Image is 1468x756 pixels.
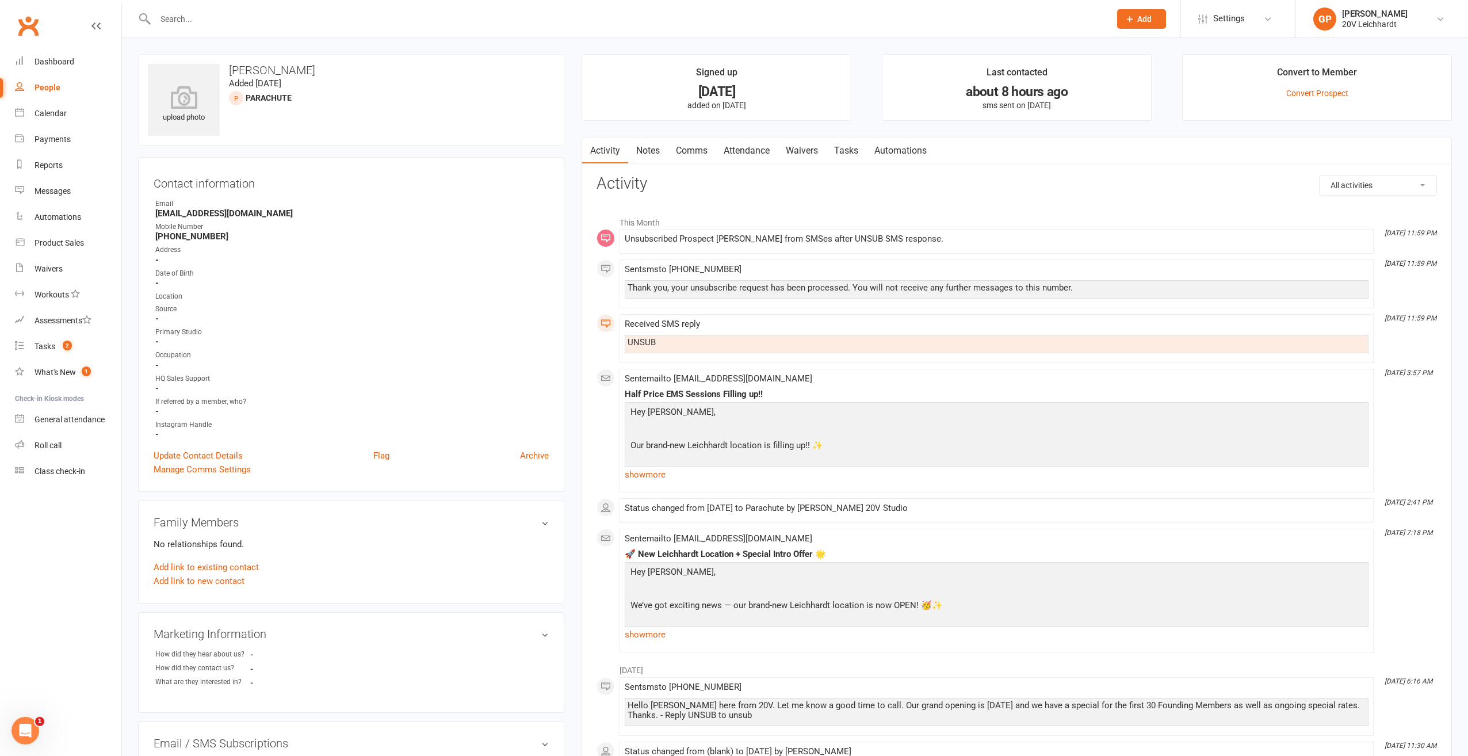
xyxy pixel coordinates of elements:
[155,291,549,302] div: Location
[35,238,84,247] div: Product Sales
[628,405,1366,422] p: Hey [PERSON_NAME],
[35,316,91,325] div: Assessments
[155,429,549,440] strong: -
[1313,7,1336,30] div: GP
[987,65,1048,86] div: Last contacted
[1385,498,1432,506] i: [DATE] 2:41 PM
[597,175,1437,193] h3: Activity
[625,234,1368,244] div: Unsubscribed Prospect [PERSON_NAME] from SMSes after UNSUB SMS response.
[628,138,668,164] a: Notes
[15,360,121,385] a: What's New1
[35,109,67,118] div: Calendar
[148,86,220,124] div: upload photo
[155,337,549,347] strong: -
[154,463,251,476] a: Manage Comms Settings
[628,701,1366,720] div: Hello [PERSON_NAME] here from 20V. Let me know a good time to call. Our grand opening is [DATE] a...
[155,383,549,394] strong: -
[15,204,121,230] a: Automations
[155,663,250,674] div: How did they contact us?
[154,560,259,574] a: Add link to existing contact
[250,650,316,659] strong: -
[15,230,121,256] a: Product Sales
[154,449,243,463] a: Update Contact Details
[35,212,81,222] div: Automations
[35,264,63,273] div: Waivers
[15,256,121,282] a: Waivers
[154,173,549,190] h3: Contact information
[35,441,62,450] div: Roll call
[155,268,549,279] div: Date of Birth
[12,717,39,744] iframe: Intercom live chat
[625,390,1368,399] div: Half Price EMS Sessions Filling up!!
[625,467,1368,483] a: show more
[628,438,1366,455] p: Our brand-new Leichhardt location is filling up!! ✨
[35,161,63,170] div: Reports
[1385,314,1436,322] i: [DATE] 11:59 PM
[15,49,121,75] a: Dashboard
[155,360,549,371] strong: -
[63,341,72,350] span: 2
[625,682,741,692] span: Sent sms to [PHONE_NUMBER]
[35,186,71,196] div: Messages
[1286,89,1348,98] a: Convert Prospect
[1117,9,1166,29] button: Add
[155,350,549,361] div: Occupation
[1385,229,1436,237] i: [DATE] 11:59 PM
[592,101,840,110] p: added on [DATE]
[778,138,826,164] a: Waivers
[15,75,121,101] a: People
[35,415,105,424] div: General attendance
[1137,14,1152,24] span: Add
[15,282,121,308] a: Workouts
[82,366,91,376] span: 1
[625,373,812,384] span: Sent email to [EMAIL_ADDRESS][DOMAIN_NAME]
[155,245,549,255] div: Address
[148,64,555,77] h3: [PERSON_NAME]
[15,178,121,204] a: Messages
[15,334,121,360] a: Tasks 2
[155,278,549,288] strong: -
[154,574,244,588] a: Add link to new contact
[1277,65,1357,86] div: Convert to Member
[628,565,1366,582] p: Hey [PERSON_NAME],
[155,677,250,688] div: What are they interested in?
[35,342,55,351] div: Tasks
[246,93,292,102] span: Parachute
[155,649,250,660] div: How did they hear about us?
[155,396,549,407] div: If referred by a member, who?
[250,665,316,673] strong: -
[155,208,549,219] strong: [EMAIL_ADDRESS][DOMAIN_NAME]
[625,503,1368,513] div: Status changed from [DATE] to Parachute by [PERSON_NAME] 20V Studio
[696,65,737,86] div: Signed up
[154,628,549,640] h3: Marketing Information
[152,11,1102,27] input: Search...
[625,533,812,544] span: Sent email to [EMAIL_ADDRESS][DOMAIN_NAME]
[1385,259,1436,268] i: [DATE] 11:59 PM
[35,57,74,66] div: Dashboard
[250,678,316,687] strong: -
[625,549,1368,559] div: 🚀 New Leichhardt Location + Special Intro Offer 🌟
[154,537,549,551] p: No relationships found.
[628,338,1366,348] div: UNSUB
[1213,6,1245,32] span: Settings
[1385,742,1436,750] i: [DATE] 11:30 AM
[893,86,1141,98] div: about 8 hours ago
[35,467,85,476] div: Class check-in
[1342,19,1408,29] div: 20V Leichhardt
[155,222,549,232] div: Mobile Number
[373,449,389,463] a: Flag
[15,127,121,152] a: Payments
[826,138,866,164] a: Tasks
[866,138,935,164] a: Automations
[35,83,60,92] div: People
[893,101,1141,110] p: sms sent on [DATE]
[155,314,549,324] strong: -
[15,433,121,459] a: Roll call
[15,101,121,127] a: Calendar
[1385,529,1432,537] i: [DATE] 7:18 PM
[155,419,549,430] div: Instagram Handle
[1342,9,1408,19] div: [PERSON_NAME]
[15,459,121,484] a: Class kiosk mode
[14,12,43,40] a: Clubworx
[628,598,1366,615] p: We’ve got exciting news — our brand-new Leichhardt location is now OPEN! 🥳✨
